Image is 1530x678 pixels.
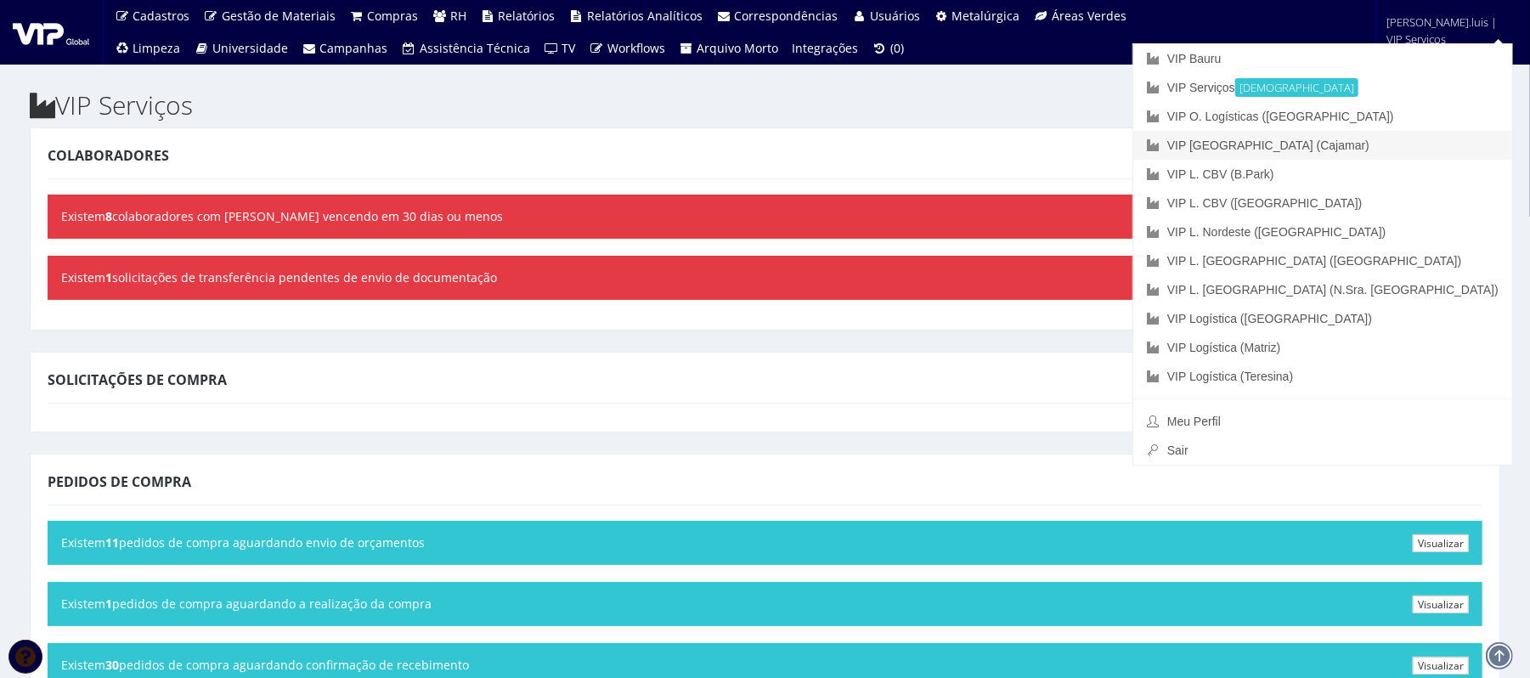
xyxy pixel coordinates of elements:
[395,32,538,65] a: Assistência Técnica
[1413,596,1469,613] a: Visualizar
[890,40,904,56] span: (0)
[48,370,227,389] span: Solicitações de Compra
[1133,102,1512,131] a: VIP O. Logísticas ([GEOGRAPHIC_DATA])
[108,32,188,65] a: Limpeza
[1133,73,1512,102] a: VIP Serviços[DEMOGRAPHIC_DATA]
[672,32,786,65] a: Arquivo Morto
[1133,275,1512,304] a: VIP L. [GEOGRAPHIC_DATA] (N.Sra. [GEOGRAPHIC_DATA])
[48,146,169,165] span: Colaboradores
[952,8,1020,24] span: Metalúrgica
[105,208,112,224] b: 8
[1235,78,1358,97] small: [DEMOGRAPHIC_DATA]
[368,8,419,24] span: Compras
[1133,407,1512,436] a: Meu Perfil
[105,534,119,551] b: 11
[499,8,556,24] span: Relatórios
[48,256,1482,300] div: Existem solicitações de transferência pendentes de envio de documentação
[1133,44,1512,73] a: VIP Bauru
[450,8,466,24] span: RH
[1133,160,1512,189] a: VIP L. CBV (B.Park)
[133,8,190,24] span: Cadastros
[1133,246,1512,275] a: VIP L. [GEOGRAPHIC_DATA] ([GEOGRAPHIC_DATA])
[1413,534,1469,552] a: Visualizar
[188,32,296,65] a: Universidade
[1133,131,1512,160] a: VIP [GEOGRAPHIC_DATA] (Cajamar)
[587,8,703,24] span: Relatórios Analíticos
[793,40,859,56] span: Integrações
[320,40,388,56] span: Campanhas
[133,40,181,56] span: Limpeza
[1133,333,1512,362] a: VIP Logística (Matriz)
[786,32,866,65] a: Integrações
[607,40,665,56] span: Workflows
[420,40,530,56] span: Assistência Técnica
[105,657,119,673] b: 30
[1052,8,1126,24] span: Áreas Verdes
[105,269,112,285] b: 1
[48,582,1482,626] div: Existem pedidos de compra aguardando a realização da compra
[562,40,576,56] span: TV
[697,40,779,56] span: Arquivo Morto
[1133,362,1512,391] a: VIP Logística (Teresina)
[1133,436,1512,465] a: Sair
[866,32,912,65] a: (0)
[48,472,191,491] span: Pedidos de Compra
[1133,218,1512,246] a: VIP L. Nordeste ([GEOGRAPHIC_DATA])
[222,8,336,24] span: Gestão de Materiais
[30,91,1500,119] h2: VIP Serviços
[212,40,288,56] span: Universidade
[1133,189,1512,218] a: VIP L. CBV ([GEOGRAPHIC_DATA])
[735,8,838,24] span: Correspondências
[870,8,920,24] span: Usuários
[48,521,1482,565] div: Existem pedidos de compra aguardando envio de orçamentos
[1387,14,1508,48] span: [PERSON_NAME].luis | VIP Serviços
[295,32,395,65] a: Campanhas
[1133,304,1512,333] a: VIP Logística ([GEOGRAPHIC_DATA])
[13,20,89,45] img: logo
[583,32,673,65] a: Workflows
[537,32,583,65] a: TV
[105,596,112,612] b: 1
[1413,657,1469,675] a: Visualizar
[48,195,1482,239] div: Existem colaboradores com [PERSON_NAME] vencendo em 30 dias ou menos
